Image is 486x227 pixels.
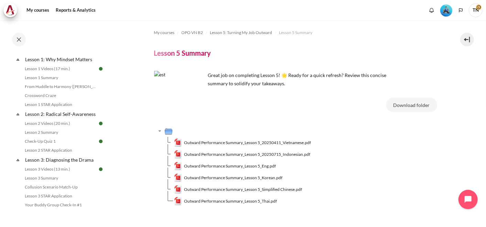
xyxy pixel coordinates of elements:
[14,156,21,163] span: Collapse
[174,185,302,194] a: Outward Performance Summary_Lesson 5_Simplified Chinese.pdfOutward Performance Summary_Lesson 5_S...
[24,3,52,17] a: My courses
[174,139,182,147] img: Outward Performance Summary_Lesson 5_20250411_Vietnamese.pdf
[23,201,98,209] a: Your Buddy Group Check-In #1
[98,138,104,144] img: Done
[23,137,98,145] a: Check-Up Quiz 1
[279,29,313,37] a: Lesson 5 Summary
[23,65,98,73] a: Lesson 1 Videos (17 min.)
[184,175,282,181] span: Outward Performance Summary_Lesson 5_Korean.pdf
[98,66,104,72] img: Done
[14,56,21,63] span: Collapse
[98,166,104,172] img: Done
[182,30,203,36] span: OPO VN B2
[23,91,98,100] a: Crossword Craze
[154,30,175,36] span: My courses
[174,185,182,194] img: Outward Performance Summary_Lesson 5_Simplified Chinese.pdf
[6,5,15,15] img: Architeck
[23,165,98,173] a: Lesson 3 Videos (13 min.)
[174,174,182,182] img: Outward Performance Summary_Lesson 5_Korean.pdf
[426,5,437,15] div: Show notification window with no new notifications
[184,140,311,146] span: Outward Performance Summary_Lesson 5_20250411_Vietnamese.pdf
[174,162,276,170] a: Outward Performance Summary_Lesson 5_Eng.pdfOutward Performance Summary_Lesson 5_Eng.pdf
[23,74,98,82] a: Lesson 1 Summary
[279,30,313,36] span: Lesson 5 Summary
[174,150,182,159] img: Outward Performance Summary_Lesson 5_20250715_Indonesian.pdf
[23,119,98,128] a: Lesson 2 Videos (20 min.)
[23,128,98,137] a: Lesson 2 Summary
[208,72,387,86] span: Great job on completing Lesson 5! 🌟 Ready for a quick refresh? Review this concise summary to sol...
[23,192,98,200] a: Lesson 3 STAR Application
[386,98,437,112] button: Download folder
[438,4,455,17] a: Level #3
[154,27,437,38] nav: Navigation bar
[154,71,206,122] img: est
[154,29,175,37] a: My courses
[23,100,98,109] a: Lesson 1 STAR Application
[469,3,483,17] span: TN
[23,83,98,91] a: From Huddle to Harmony ([PERSON_NAME]'s Story)
[210,29,272,37] a: Lesson 5: Turning My Job Outward
[24,55,98,64] a: Lesson 1: Why Mindset Matters
[23,183,98,191] a: Collusion Scenario Match-Up
[3,3,21,17] a: Architeck Architeck
[174,197,182,205] img: Outward Performance Summary_Lesson 5_Thai.pdf
[184,198,277,204] span: Outward Performance Summary_Lesson 5_Thai.pdf
[456,5,466,15] button: Languages
[24,109,98,119] a: Lesson 2: Radical Self-Awareness
[98,120,104,127] img: Done
[154,48,211,57] h4: Lesson 5 Summary
[469,3,483,17] a: User menu
[23,174,98,182] a: Lesson 3 Summary
[182,29,203,37] a: OPO VN B2
[174,174,283,182] a: Outward Performance Summary_Lesson 5_Korean.pdfOutward Performance Summary_Lesson 5_Korean.pdf
[174,197,277,205] a: Outward Performance Summary_Lesson 5_Thai.pdfOutward Performance Summary_Lesson 5_Thai.pdf
[184,186,302,193] span: Outward Performance Summary_Lesson 5_Simplified Chinese.pdf
[14,111,21,118] span: Collapse
[174,150,311,159] a: Outward Performance Summary_Lesson 5_20250715_Indonesian.pdfOutward Performance Summary_Lesson 5_...
[24,155,98,164] a: Lesson 3: Diagnosing the Drama
[174,139,311,147] a: Outward Performance Summary_Lesson 5_20250411_Vietnamese.pdfOutward Performance Summary_Lesson 5_...
[23,146,98,154] a: Lesson 2 STAR Application
[210,30,272,36] span: Lesson 5: Turning My Job Outward
[184,163,276,169] span: Outward Performance Summary_Lesson 5_Eng.pdf
[184,151,310,158] span: Outward Performance Summary_Lesson 5_20250715_Indonesian.pdf
[174,162,182,170] img: Outward Performance Summary_Lesson 5_Eng.pdf
[440,4,452,17] img: Level #3
[53,3,98,17] a: Reports & Analytics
